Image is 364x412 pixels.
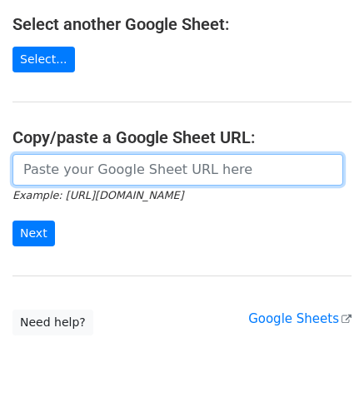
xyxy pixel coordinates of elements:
[12,221,55,246] input: Next
[12,154,343,186] input: Paste your Google Sheet URL here
[281,332,364,412] iframe: Chat Widget
[12,14,352,34] h4: Select another Google Sheet:
[12,310,93,335] a: Need help?
[248,311,352,326] a: Google Sheets
[12,189,183,201] small: Example: [URL][DOMAIN_NAME]
[12,127,352,147] h4: Copy/paste a Google Sheet URL:
[12,47,75,72] a: Select...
